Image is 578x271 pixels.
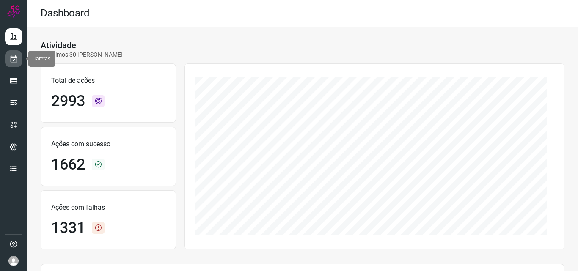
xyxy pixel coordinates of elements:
[41,50,123,59] p: Últimos 30 [PERSON_NAME]
[51,156,85,174] h1: 1662
[8,256,19,266] img: avatar-user-boy.jpg
[41,7,90,19] h2: Dashboard
[51,203,165,213] p: Ações com falhas
[51,139,165,149] p: Ações com sucesso
[51,92,85,110] h1: 2993
[41,40,76,50] h3: Atividade
[33,56,50,62] span: Tarefas
[51,219,85,237] h1: 1331
[51,76,165,86] p: Total de ações
[7,5,20,18] img: Logo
